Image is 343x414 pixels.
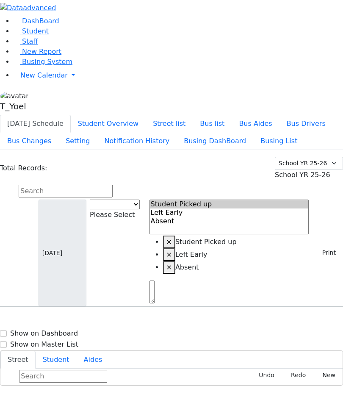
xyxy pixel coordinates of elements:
[249,369,278,382] button: Undo
[313,369,339,382] button: New
[275,171,330,179] span: School YR 25-26
[253,132,304,150] button: Busing List
[163,236,309,248] li: Student Picked up
[312,246,340,259] button: Print
[163,236,175,248] button: Remove item
[90,211,135,219] span: Please Select
[10,339,78,350] label: Show on Master List
[163,248,309,261] li: Left Early
[175,263,199,271] span: Absent
[177,132,253,150] button: Busing DashBoard
[14,47,61,56] a: New Report
[10,328,78,339] label: Show on Dashboard
[77,351,110,369] button: Aides
[14,37,38,45] a: Staff
[150,200,309,208] option: Student Picked up
[166,238,172,246] span: ×
[193,115,232,133] button: Bus list
[150,217,309,225] option: Absent
[175,250,207,258] span: Left Early
[14,58,72,66] a: Busing System
[22,37,38,45] span: Staff
[146,115,193,133] button: Street list
[22,17,59,25] span: DashBoard
[150,208,309,217] option: Left Early
[19,370,107,383] input: Search
[282,369,310,382] button: Redo
[149,281,155,303] textarea: Search
[279,115,333,133] button: Bus Drivers
[163,261,309,274] li: Absent
[163,261,175,274] button: Remove item
[0,351,36,369] button: Street
[163,248,175,261] button: Remove item
[58,132,97,150] button: Setting
[0,369,343,385] div: Street
[22,58,72,66] span: Busing System
[166,250,172,258] span: ×
[14,27,49,35] a: Student
[20,71,68,79] span: New Calendar
[166,263,172,271] span: ×
[97,132,177,150] button: Notification History
[19,185,113,197] input: Search
[14,17,59,25] a: DashBoard
[14,67,343,84] a: New Calendar
[232,115,279,133] button: Bus Aides
[275,157,343,170] select: Default select example
[22,47,61,56] span: New Report
[175,238,237,246] span: Student Picked up
[22,27,49,35] span: Student
[71,115,146,133] button: Student Overview
[36,351,77,369] button: Student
